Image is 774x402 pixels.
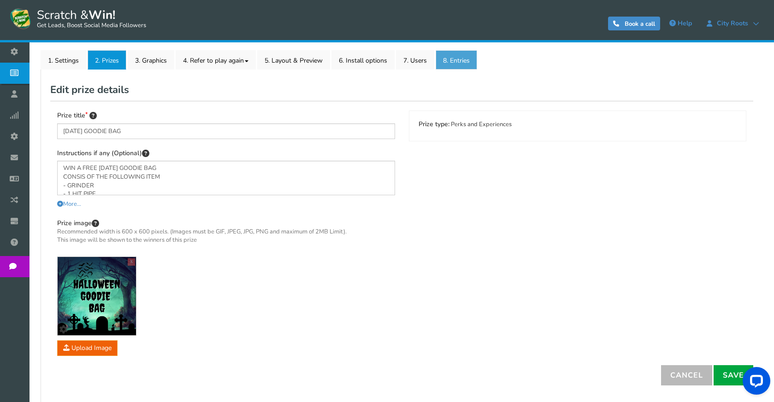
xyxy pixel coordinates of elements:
p: Recommended width is 600 x 600 pixels. (Images must be GIF, JPEG, JPG, PNG and maximum of 2MB Lim... [57,228,347,244]
a: 5. Layout & Preview [257,50,330,70]
label: Prize title [57,111,97,121]
img: Scratch and Win [9,7,32,30]
a: 8. Entries [436,50,477,70]
a: 4. Refer to play again [176,50,256,70]
span: Scratch & [32,7,146,30]
input: [E.g. Free movie tickets for two] [57,123,395,139]
a: 7. Users [396,50,434,70]
span: Help [678,19,692,28]
a: More... [57,200,81,208]
a: Save [714,365,753,385]
a: 2. Prizes [88,50,126,70]
span: City Roots [712,20,753,27]
small: Get Leads, Boost Social Media Followers [37,22,146,29]
label: Prize image [57,218,347,249]
a: Scratch &Win! Get Leads, Boost Social Media Followers [9,7,146,30]
a: 1. Settings [41,50,86,70]
span: Book a call [625,20,655,28]
a: X [128,258,135,266]
label: Instructions if any (Optional) [57,148,149,158]
a: Cancel [661,365,712,385]
h2: Edit prize details [50,79,753,101]
strong: Win! [89,7,115,23]
a: 3. Graphics [128,50,174,70]
a: Book a call [608,17,660,30]
iframe: LiveChat chat widget [735,363,774,402]
a: Help [665,16,697,31]
a: 6. Install options [331,50,395,70]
